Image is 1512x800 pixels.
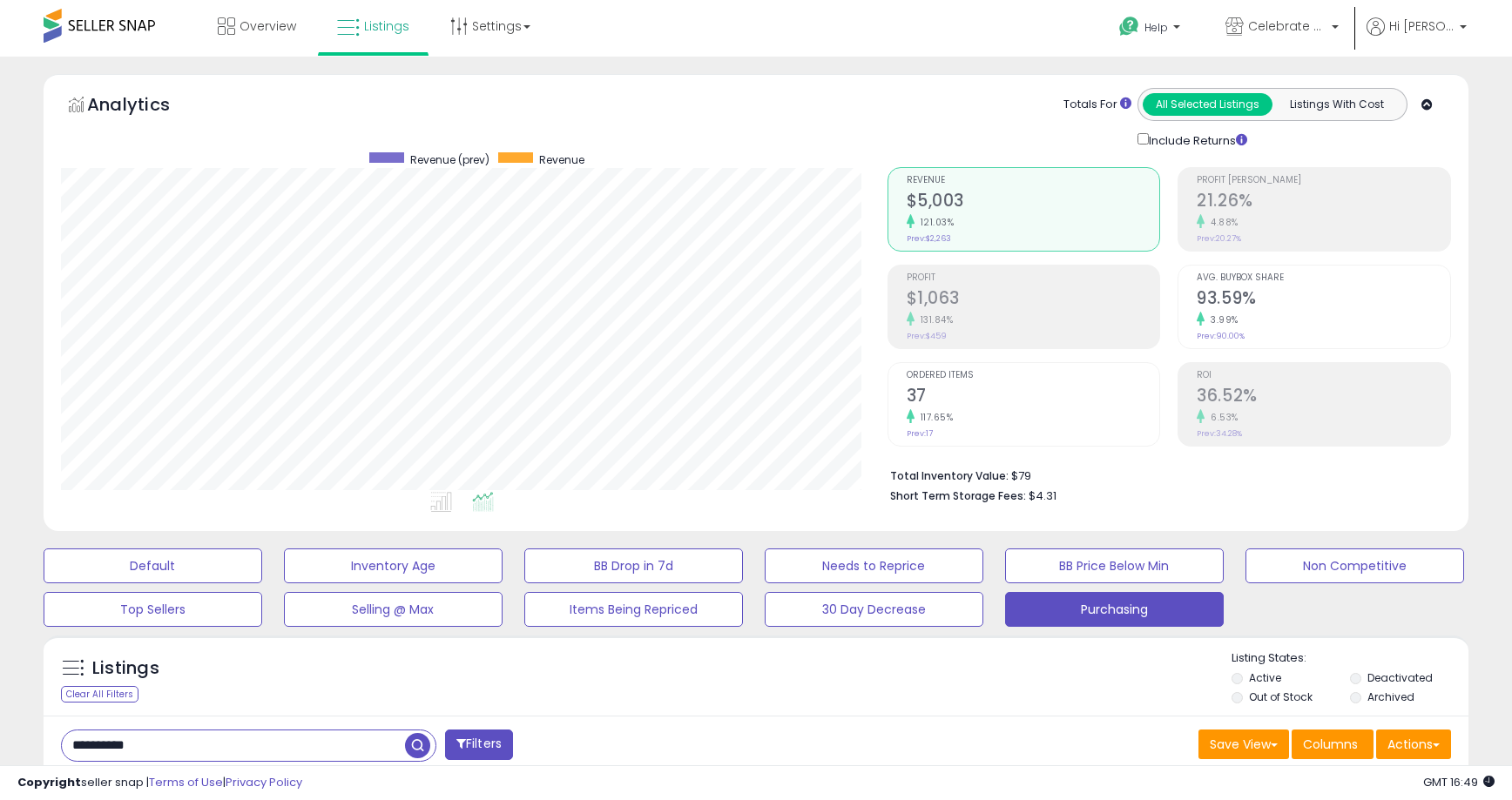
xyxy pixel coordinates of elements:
[17,774,81,790] strong: Copyright
[890,488,1026,503] b: Short Term Storage Fees:
[1245,548,1464,583] button: Non Competitive
[1197,371,1450,380] span: ROI
[1197,428,1242,439] small: Prev: 34.28%
[907,386,1160,409] h2: 37
[1376,729,1451,759] button: Actions
[915,216,955,229] small: 121.03%
[1232,650,1468,667] p: Listing States:
[1197,331,1245,341] small: Prev: 90.00%
[1249,689,1313,704] label: Out of Stock
[1248,17,1326,35] span: Celebrate Alive
[907,288,1160,312] h2: $1,063
[907,371,1160,380] span: Ordered Items
[61,686,138,703] div: Clear All Filters
[1205,313,1239,326] small: 3.99%
[1143,93,1272,116] button: All Selected Listings
[149,774,223,790] a: Terms of Use
[907,273,1160,283] span: Profit
[1197,233,1241,244] small: Prev: 20.27%
[1005,548,1224,583] button: BB Price Below Min
[240,17,296,35] span: Overview
[890,468,1009,483] b: Total Inventory Value:
[87,92,204,121] h5: Analytics
[1197,191,1450,214] h2: 21.26%
[1124,130,1268,150] div: Include Returns
[907,191,1160,214] h2: $5,003
[92,656,159,681] h5: Listings
[915,313,954,326] small: 131.84%
[284,592,503,627] button: Selling @ Max
[1205,216,1239,229] small: 4.88%
[1367,670,1433,685] label: Deactivated
[1005,592,1224,627] button: Purchasing
[1197,273,1450,283] span: Avg. Buybox Share
[44,548,262,583] button: Default
[44,592,262,627] button: Top Sellers
[284,548,503,583] button: Inventory Age
[524,548,743,583] button: BB Drop in 7d
[907,233,951,244] small: Prev: $2,263
[1303,736,1358,753] span: Columns
[1272,93,1401,116] button: Listings With Cost
[364,17,409,35] span: Listings
[1197,386,1450,409] h2: 36.52%
[1389,17,1455,35] span: Hi [PERSON_NAME]
[1063,97,1131,113] div: Totals For
[1367,689,1414,704] label: Archived
[1249,670,1281,685] label: Active
[1105,3,1198,57] a: Help
[765,548,983,583] button: Needs to Reprice
[1197,288,1450,312] h2: 93.59%
[445,729,513,760] button: Filters
[524,592,743,627] button: Items Being Repriced
[410,152,489,167] span: Revenue (prev)
[1205,411,1239,424] small: 6.53%
[915,411,954,424] small: 117.65%
[1197,176,1450,185] span: Profit [PERSON_NAME]
[907,331,947,341] small: Prev: $459
[907,428,933,439] small: Prev: 17
[17,775,302,791] div: seller snap | |
[1029,487,1056,504] span: $4.31
[1292,729,1374,759] button: Columns
[1367,17,1467,57] a: Hi [PERSON_NAME]
[1198,729,1289,759] button: Save View
[539,152,584,167] span: Revenue
[1118,16,1140,37] i: Get Help
[1144,20,1168,35] span: Help
[1423,774,1495,790] span: 2025-08-13 16:49 GMT
[907,176,1160,185] span: Revenue
[890,464,1439,485] li: $79
[765,592,983,627] button: 30 Day Decrease
[226,774,302,790] a: Privacy Policy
